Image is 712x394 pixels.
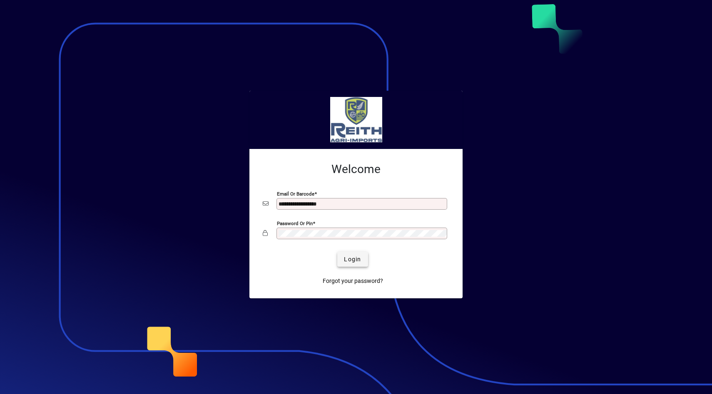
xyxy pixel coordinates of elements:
h2: Welcome [263,162,449,176]
span: Forgot your password? [323,277,383,285]
span: Login [344,255,361,264]
a: Forgot your password? [319,273,386,288]
mat-label: Password or Pin [277,221,313,226]
button: Login [337,252,368,267]
mat-label: Email or Barcode [277,191,314,197]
